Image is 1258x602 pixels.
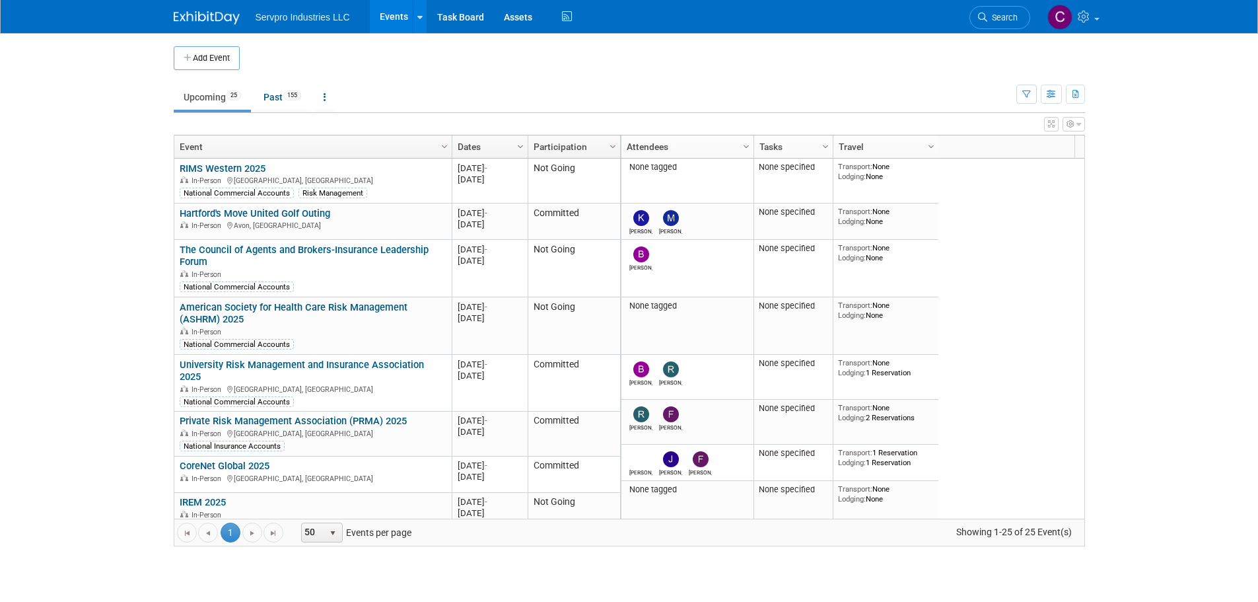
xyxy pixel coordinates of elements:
div: Monique Patton [659,226,682,235]
img: Brian Donnelly [633,246,649,262]
span: Lodging: [838,172,866,181]
div: [GEOGRAPHIC_DATA], [GEOGRAPHIC_DATA] [180,383,446,395]
div: frederick zebro [689,467,712,476]
img: ExhibitDay [174,11,240,24]
span: Go to the next page [247,528,258,539]
td: Committed [528,355,620,412]
span: Transport: [838,162,872,171]
div: National Commercial Accounts [180,282,294,292]
a: RIMS Western 2025 [180,163,265,174]
span: - [485,416,487,426]
a: Tasks [759,135,824,158]
span: Events per page [284,523,425,543]
div: [DATE] [458,359,522,370]
td: Not Going [528,297,620,355]
img: Jason Humphrey [633,451,649,467]
div: [DATE] [458,471,522,482]
img: In-Person Event [180,328,188,334]
span: Showing 1-25 of 25 Event(s) [944,523,1084,541]
div: None tagged [626,484,748,495]
img: In-Person Event [180,176,188,183]
img: In-Person Event [180,430,188,436]
div: None 1 Reservation [838,358,933,377]
div: [DATE] [458,219,522,230]
div: None specified [759,243,827,254]
span: Column Settings [820,141,831,152]
span: Lodging: [838,368,866,377]
div: [DATE] [458,255,522,266]
img: Beth Schoeller [633,361,649,377]
td: Committed [528,457,620,493]
span: - [485,302,487,312]
span: Lodging: [838,217,866,226]
div: [DATE] [458,426,522,437]
a: University Risk Management and Insurance Association 2025 [180,359,424,383]
span: Search [987,13,1018,22]
span: Servpro Industries LLC [256,12,350,22]
div: None specified [759,207,827,217]
span: select [328,528,338,539]
img: frederick zebro [693,451,709,467]
div: frederick zebro [659,422,682,431]
span: - [485,163,487,173]
span: Column Settings [608,141,618,152]
span: Transport: [838,403,872,412]
a: Column Settings [739,135,753,155]
span: Column Settings [741,141,751,152]
div: National Commercial Accounts [180,188,294,198]
div: None specified [759,301,827,311]
div: [GEOGRAPHIC_DATA], [GEOGRAPHIC_DATA] [180,428,446,439]
div: Brian Donnelly [629,262,652,271]
td: Not Going [528,493,620,538]
a: Go to the first page [177,523,197,543]
span: Go to the previous page [203,528,213,539]
span: Lodging: [838,253,866,262]
span: Lodging: [838,458,866,467]
a: Go to the previous page [198,523,218,543]
span: 50 [302,523,324,542]
span: Column Settings [439,141,450,152]
div: Risk Management [298,188,367,198]
a: Column Settings [818,135,833,155]
a: Column Settings [606,135,620,155]
span: Transport: [838,358,872,367]
div: None None [838,162,933,181]
img: frederick zebro [663,406,679,422]
img: Kim Cunha [633,210,649,226]
span: In-Person [192,511,225,519]
div: [DATE] [458,460,522,471]
a: Private Risk Management Association (PRMA) 2025 [180,415,407,427]
div: Jason Humphrey [629,467,652,476]
a: Attendees [627,135,745,158]
span: Transport: [838,243,872,252]
span: - [485,359,487,369]
a: Column Settings [437,135,452,155]
a: The Council of Agents and Brokers-Insurance Leadership Forum [180,244,429,268]
img: In-Person Event [180,270,188,277]
div: National Insurance Accounts [180,441,285,451]
img: Monique Patton [663,210,679,226]
a: Travel [839,135,930,158]
span: Transport: [838,301,872,310]
img: Rick Knox [663,361,679,377]
div: Rick Dubois [629,422,652,431]
a: Go to the next page [242,523,262,543]
span: Go to the last page [268,528,279,539]
span: Lodging: [838,413,866,422]
div: [DATE] [458,370,522,381]
img: In-Person Event [180,221,188,228]
span: In-Person [192,176,225,185]
a: Event [180,135,443,158]
div: Jeremy Jackson [659,467,682,476]
span: 25 [227,91,241,100]
div: [DATE] [458,244,522,255]
div: [DATE] [458,313,522,324]
span: Go to the first page [182,528,192,539]
span: In-Person [192,474,225,483]
span: In-Person [192,270,225,279]
div: None tagged [626,301,748,311]
td: Committed [528,412,620,457]
img: Chris Chassagneux [1047,5,1072,30]
a: Upcoming25 [174,85,251,110]
span: Transport: [838,484,872,494]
